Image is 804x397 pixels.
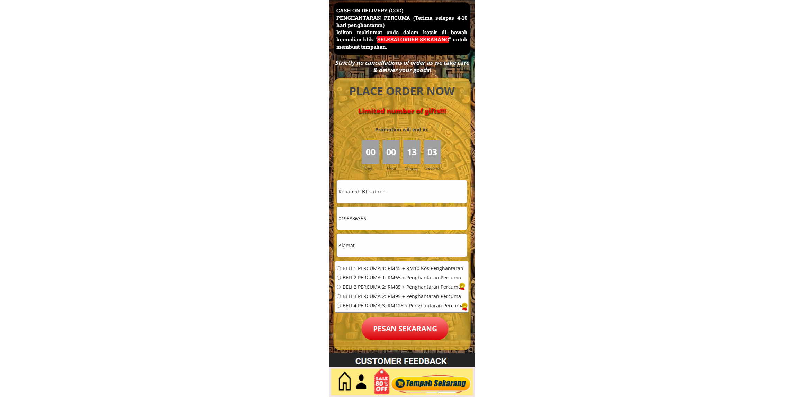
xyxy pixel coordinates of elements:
h3: Minute [405,166,420,172]
span: BELI 1 PERCUMA 1: RM45 + RM10 Kos Penghantaran [343,266,464,271]
span: BELI 2 PERCUMA 2: RM85 + Penghantaran Percuma [343,285,464,289]
div: Strictly no cancellations of order as we take care & deliver your goods! [333,59,471,74]
h4: PLACE ORDER NOW [342,83,463,99]
h3: Promotion will end in: [363,126,441,133]
h3: Day [364,165,382,172]
input: Nama [337,180,467,203]
span: BELI 3 PERCUMA 2: RM95 + Penghantaran Percuma [343,294,464,299]
span: SELESAI ORDER SEKARANG [377,36,449,43]
h3: CASH ON DELIVERY (COD) PENGHANTARAN PERCUMA (Terima selepas 4-10 hari penghantaran) Isikan maklum... [336,7,468,50]
span: BELI 2 PERCUMA 1: RM65 + Penghantaran Percuma [343,275,464,280]
h3: Hour [387,165,401,172]
span: BELI 4 PERCUMA 3: RM125 + Penghantaran Percuma [343,303,464,308]
input: Alamat [337,234,467,257]
input: Telefon [337,207,467,230]
h4: Limited number of gifts!!! [342,107,463,115]
h3: Second [426,165,443,172]
p: Pesan sekarang [362,317,449,340]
